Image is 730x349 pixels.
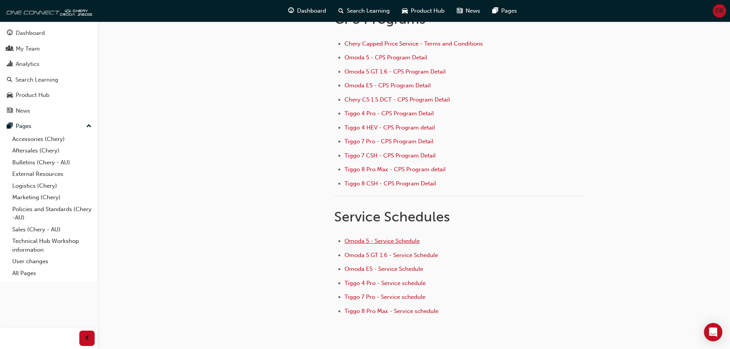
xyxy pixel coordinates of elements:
a: External Resources [9,168,95,180]
a: Tiggo 7 Pro - CPS Program Detail [344,138,433,145]
div: Analytics [16,60,39,69]
a: Dashboard [3,26,95,40]
a: Chery C5 1.5 DCT - CPS Program Detail [344,96,450,103]
a: News [3,104,95,118]
button: Pages [3,119,95,133]
img: oneconnect [4,3,92,18]
span: Dashboard [297,7,326,15]
a: All Pages [9,267,95,279]
a: Bulletins (Chery - AU) [9,157,95,169]
a: Technical Hub Workshop information [9,235,95,256]
a: Tiggo 4 HEV - CPS Program detail [344,124,435,131]
span: news-icon [7,108,13,115]
div: My Team [16,44,40,53]
a: Omoda 5 GT 1.6 - CPS Program Detail [344,68,446,75]
span: Product Hub [411,7,445,15]
span: guage-icon [288,6,294,16]
a: Search Learning [3,73,95,87]
span: chart-icon [7,61,13,68]
a: Analytics [3,57,95,71]
span: news-icon [457,6,463,16]
span: Service Schedules [334,208,450,225]
a: Omoda E5 - CPS Program Detail [344,82,431,89]
span: search-icon [7,77,12,84]
a: Sales (Chery - AU) [9,224,95,236]
a: Omoda 5 - CPS Program Detail [344,54,427,61]
span: guage-icon [7,30,13,37]
span: News [466,7,480,15]
a: guage-iconDashboard [282,3,332,19]
a: Marketing (Chery) [9,192,95,203]
a: Tiggo 8 CSH - CPS Program Detail [344,180,436,187]
a: search-iconSearch Learning [332,3,396,19]
span: people-icon [7,46,13,52]
span: Search Learning [347,7,390,15]
a: Product Hub [3,88,95,102]
div: News [16,107,30,115]
div: Pages [16,122,31,131]
button: DB [713,4,726,18]
a: Tiggo 8 Pro Max - CPS Program detail [344,166,446,173]
span: car-icon [7,92,13,99]
span: up-icon [86,121,92,131]
a: Tiggo 7 CSH - CPS Program Detail [344,152,436,159]
a: Omoda 5 - Service Schedule [344,238,420,244]
div: Open Intercom Messenger [704,323,722,341]
span: Pages [501,7,517,15]
div: Dashboard [16,29,45,38]
span: DB [715,7,723,15]
span: prev-icon [84,334,90,343]
div: Search Learning [15,75,58,84]
span: car-icon [402,6,408,16]
span: search-icon [338,6,344,16]
a: Logistics (Chery) [9,180,95,192]
a: Tiggo 4 Pro - CPS Program Detail [344,110,434,117]
span: pages-icon [7,123,13,130]
a: car-iconProduct Hub [396,3,451,19]
a: User changes [9,256,95,267]
a: Chery Capped Price Service - Terms and Conditions [344,40,483,47]
span: pages-icon [492,6,498,16]
a: Omoda E5 - Service Schedule [344,265,423,272]
a: Tiggo 7 Pro - Service schedule [344,293,425,300]
div: Product Hub [16,91,49,100]
a: Tiggo 8 Pro Max - Service schedule [344,308,438,315]
a: Aftersales (Chery) [9,145,95,157]
a: My Team [3,42,95,56]
button: DashboardMy TeamAnalyticsSearch LearningProduct HubNews [3,25,95,119]
a: Tiggo 4 Pro - Service schedule [344,280,426,287]
a: Omoda 5 GT 1.6 - Service Schedule [344,252,438,259]
a: Accessories (Chery) [9,133,95,145]
a: news-iconNews [451,3,486,19]
a: pages-iconPages [486,3,523,19]
a: Policies and Standards (Chery -AU) [9,203,95,224]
